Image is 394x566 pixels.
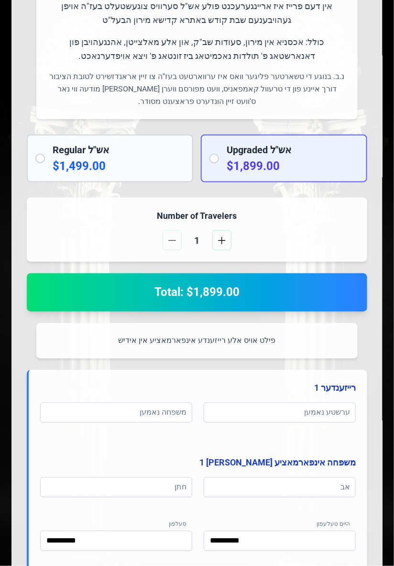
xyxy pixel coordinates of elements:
h2: Total: $1,899.00 [38,285,356,300]
h2: Regular אש"ל [53,143,185,157]
p: $1,499.00 [53,158,185,174]
h4: Number of Travelers [38,209,356,223]
h2: Upgraded אש"ל [227,143,359,157]
p: פילט אויס אלע רייזענדע אינפארמאציע אין אידיש [48,335,346,347]
h4: משפחה אינפארמאציע [PERSON_NAME] 1 [40,456,356,470]
h4: רייזענדער 1 [40,382,356,395]
p: נ.ב. בנוגע די טשארטער פליגער וואס איז ערווארטעט בעז"ה צו זיין אראנדזשירט לטובת הציבור דורך איינע ... [48,70,346,108]
p: כולל: אכסניא אין מירון, סעודות שב"ק, און אלע מאלצייטן, אהנגעהויבן פון דאנארשטאג פ' תולדות נאכמיטא... [48,35,346,63]
span: 1 [186,234,208,247]
p: $1,899.00 [227,158,359,174]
